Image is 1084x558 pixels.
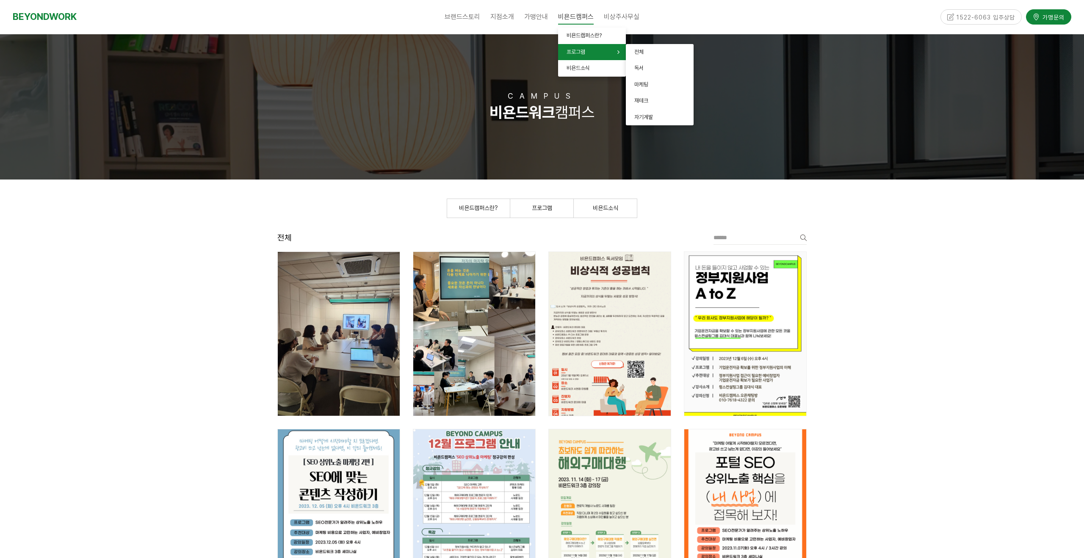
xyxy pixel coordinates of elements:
span: 전체 [634,49,644,55]
span: 마케팅 [634,81,648,88]
span: CAMPUS [508,91,577,100]
a: 비상주사무실 [599,6,644,28]
a: 브랜드스토리 [440,6,485,28]
span: 비욘드캠퍼스란? [459,204,498,211]
span: 지점소개 [490,13,514,21]
a: 비욘드캠퍼스란? [447,199,510,218]
span: 독서 [634,65,644,71]
a: 전체 [626,44,694,61]
span: 재테크 [634,97,648,104]
span: 프로그램 [532,204,552,211]
span: 브랜드스토리 [445,13,480,21]
span: 가맹안내 [524,13,548,21]
a: 비욘드소식 [558,60,626,77]
header: 전체 [277,231,292,245]
a: 마케팅 [626,77,694,93]
a: 가맹안내 [519,6,553,28]
span: 비욘드캠퍼스란? [567,32,602,39]
a: 자기계발 [626,109,694,126]
a: 프로그램 [558,44,626,61]
a: 비욘드소식 [574,199,637,218]
span: 비욘드소식 [593,204,618,211]
span: 가맹문의 [1040,12,1065,20]
a: BEYONDWORK [13,9,77,25]
a: 프로그램 [510,199,573,218]
span: 비욘드캠퍼스 [558,9,594,25]
a: 가맹문의 [1026,8,1071,23]
a: 지점소개 [485,6,519,28]
span: 캠퍼스 [489,103,595,122]
span: 자기계발 [634,114,653,120]
strong: 비욘드워크 [489,103,555,122]
span: 비상주사무실 [604,13,639,21]
a: 재테크 [626,93,694,109]
span: 비욘드소식 [567,65,590,71]
a: 독서 [626,60,694,77]
span: 프로그램 [567,49,585,55]
a: 비욘드캠퍼스란? [558,28,626,44]
a: 비욘드캠퍼스 [553,6,599,28]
